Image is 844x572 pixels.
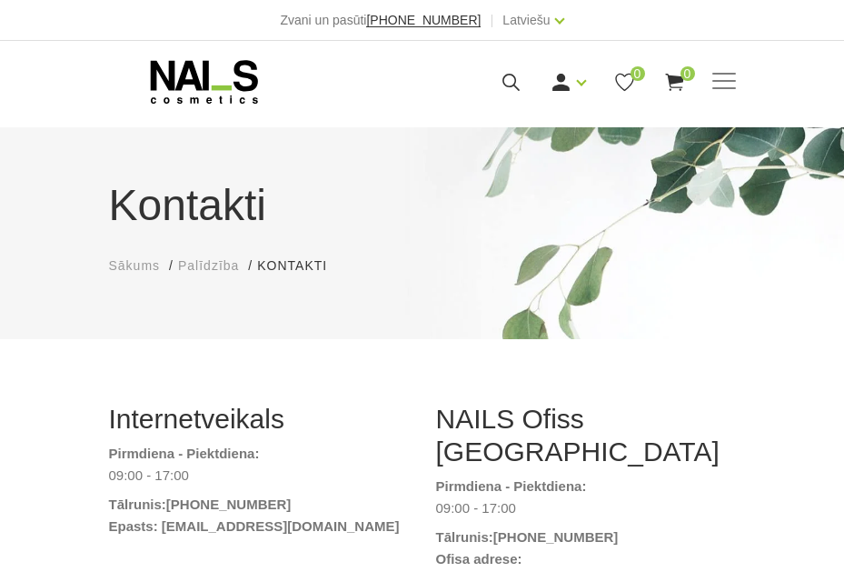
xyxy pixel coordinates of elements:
a: [PHONE_NUMBER] [366,14,481,27]
span: | [490,9,493,31]
strong: Tālrunis [109,497,162,512]
h2: NAILS Ofiss [GEOGRAPHIC_DATA] [436,403,736,468]
strong: Pirmdiena - Piektdiena: [436,478,587,494]
a: Latviešu [502,9,550,31]
strong: Tālrunis: [436,529,493,545]
strong: Epasts: [EMAIL_ADDRESS][DOMAIN_NAME] [109,518,400,534]
h2: Internetveikals [109,403,409,436]
span: Sākums [109,258,161,273]
span: 0 [631,66,645,81]
span: 0 [680,66,695,81]
strong: Ofisa adrese: [436,551,522,567]
a: Palīdzība [178,256,239,276]
dd: 09:00 - 17:00 [109,465,409,487]
a: 0 [613,71,636,94]
li: Kontakti [257,256,345,276]
strong: : [162,497,166,512]
div: Zvani un pasūti [280,9,481,31]
span: Palīdzība [178,258,239,273]
a: [PHONE_NUMBER] [166,494,292,516]
a: [PHONE_NUMBER] [493,527,619,548]
a: 0 [663,71,686,94]
h1: Kontakti [109,173,736,238]
a: Sākums [109,256,161,276]
strong: Pirmdiena - Piektdiena: [109,446,260,461]
span: [PHONE_NUMBER] [366,13,481,27]
dd: 09:00 - 17:00 [436,497,736,519]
